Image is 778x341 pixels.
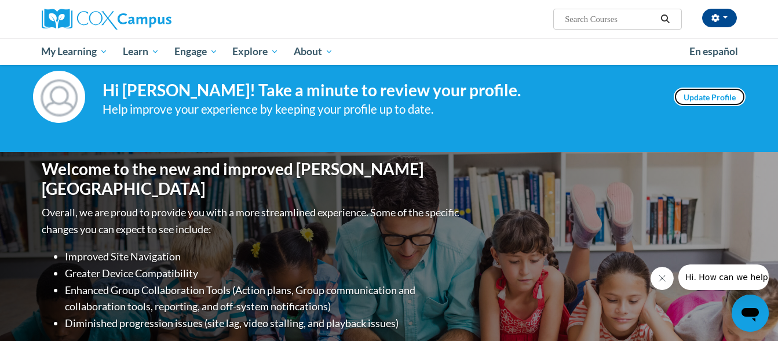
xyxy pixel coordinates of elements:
[103,100,656,119] div: Help improve your experience by keeping your profile up to date.
[41,45,108,59] span: My Learning
[678,264,769,290] iframe: Message from company
[674,88,746,106] a: Update Profile
[65,315,462,332] li: Diminished progression issues (site lag, video stalling, and playback issues)
[225,38,286,65] a: Explore
[682,39,746,64] a: En español
[286,38,341,65] a: About
[651,267,674,290] iframe: Close message
[103,81,656,100] h4: Hi [PERSON_NAME]! Take a minute to review your profile.
[42,159,462,198] h1: Welcome to the new and improved [PERSON_NAME][GEOGRAPHIC_DATA]
[564,12,656,26] input: Search Courses
[42,9,262,30] a: Cox Campus
[65,265,462,282] li: Greater Device Compatibility
[123,45,159,59] span: Learn
[656,12,674,26] button: Search
[42,204,462,238] p: Overall, we are proud to provide you with a more streamlined experience. Some of the specific cha...
[24,38,754,65] div: Main menu
[167,38,225,65] a: Engage
[42,9,171,30] img: Cox Campus
[7,8,94,17] span: Hi. How can we help?
[689,45,738,57] span: En español
[294,45,333,59] span: About
[115,38,167,65] a: Learn
[232,45,279,59] span: Explore
[702,9,737,27] button: Account Settings
[732,295,769,332] iframe: Button to launch messaging window
[34,38,116,65] a: My Learning
[65,282,462,315] li: Enhanced Group Collaboration Tools (Action plans, Group communication and collaboration tools, re...
[33,71,85,123] img: Profile Image
[65,248,462,265] li: Improved Site Navigation
[174,45,218,59] span: Engage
